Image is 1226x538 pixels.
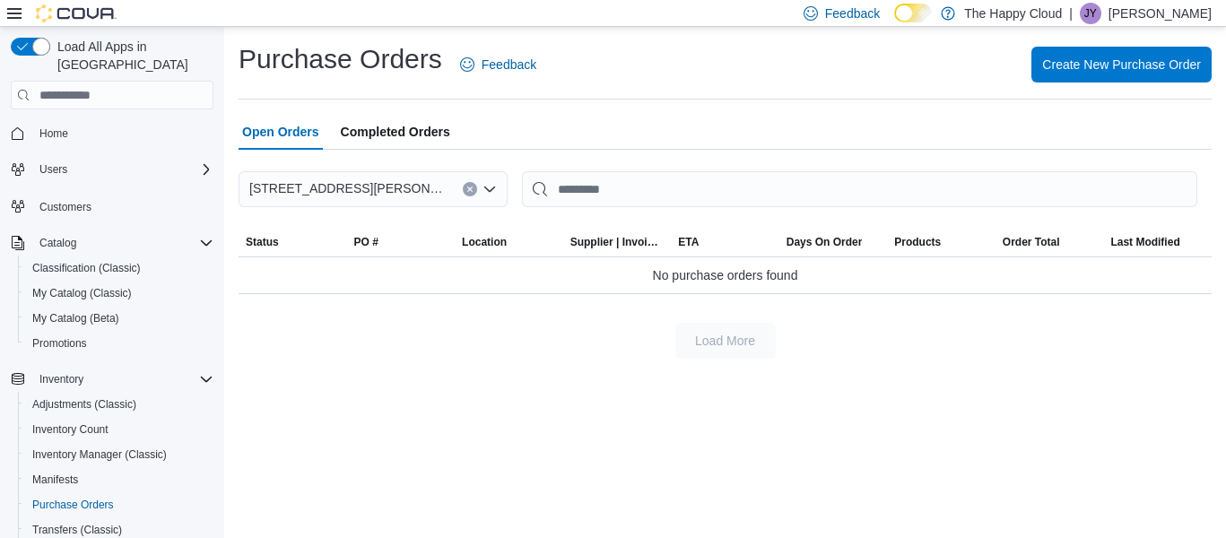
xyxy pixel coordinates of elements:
[239,41,442,77] h1: Purchase Orders
[463,182,477,196] button: Clear input
[455,228,563,256] button: Location
[249,178,445,199] span: [STREET_ADDRESS][PERSON_NAME]
[18,281,221,306] button: My Catalog (Classic)
[825,4,880,22] span: Feedback
[18,331,221,356] button: Promotions
[25,419,213,440] span: Inventory Count
[522,171,1197,207] input: This is a search bar. After typing your query, hit enter to filter the results lower in the page.
[39,126,68,141] span: Home
[246,235,279,249] span: Status
[32,311,119,325] span: My Catalog (Beta)
[347,228,456,256] button: PO #
[25,394,213,415] span: Adjustments (Classic)
[32,422,109,437] span: Inventory Count
[653,265,798,286] span: No purchase orders found
[25,394,143,415] a: Adjustments (Classic)
[894,22,895,23] span: Dark Mode
[18,442,221,467] button: Inventory Manager (Classic)
[32,123,75,144] a: Home
[32,397,136,412] span: Adjustments (Classic)
[25,333,94,354] a: Promotions
[32,232,213,254] span: Catalog
[779,228,888,256] button: Days On Order
[1084,3,1097,24] span: JY
[4,120,221,146] button: Home
[18,256,221,281] button: Classification (Classic)
[36,4,117,22] img: Cova
[18,306,221,331] button: My Catalog (Beta)
[32,447,167,462] span: Inventory Manager (Classic)
[25,333,213,354] span: Promotions
[462,235,507,249] div: Location
[39,236,76,250] span: Catalog
[25,469,213,490] span: Manifests
[39,200,91,214] span: Customers
[32,196,99,218] a: Customers
[32,159,74,180] button: Users
[1103,228,1212,256] button: Last Modified
[25,469,85,490] a: Manifests
[32,122,213,144] span: Home
[964,3,1062,24] p: The Happy Cloud
[25,444,213,465] span: Inventory Manager (Classic)
[787,235,863,249] span: Days On Order
[32,369,91,390] button: Inventory
[25,494,213,516] span: Purchase Orders
[1080,3,1101,24] div: Justin Yattaw
[32,498,114,512] span: Purchase Orders
[18,467,221,492] button: Manifests
[675,323,776,359] button: Load More
[32,261,141,275] span: Classification (Classic)
[242,114,319,150] span: Open Orders
[25,257,148,279] a: Classification (Classic)
[1109,3,1212,24] p: [PERSON_NAME]
[32,286,132,300] span: My Catalog (Classic)
[695,332,755,350] span: Load More
[25,282,213,304] span: My Catalog (Classic)
[4,230,221,256] button: Catalog
[570,235,665,249] span: Supplier | Invoice Number
[32,232,83,254] button: Catalog
[678,235,699,249] span: ETA
[482,56,536,74] span: Feedback
[32,523,122,537] span: Transfers (Classic)
[25,308,126,329] a: My Catalog (Beta)
[483,182,497,196] button: Open list of options
[453,47,543,82] a: Feedback
[25,419,116,440] a: Inventory Count
[18,417,221,442] button: Inventory Count
[354,235,378,249] span: PO #
[25,494,121,516] a: Purchase Orders
[50,38,213,74] span: Load All Apps in [GEOGRAPHIC_DATA]
[32,195,213,217] span: Customers
[25,308,213,329] span: My Catalog (Beta)
[4,367,221,392] button: Inventory
[32,473,78,487] span: Manifests
[1110,235,1179,249] span: Last Modified
[887,228,996,256] button: Products
[563,228,672,256] button: Supplier | Invoice Number
[1031,47,1212,82] button: Create New Purchase Order
[32,369,213,390] span: Inventory
[239,228,347,256] button: Status
[18,492,221,517] button: Purchase Orders
[32,159,213,180] span: Users
[32,336,87,351] span: Promotions
[39,372,83,386] span: Inventory
[25,444,174,465] a: Inventory Manager (Classic)
[39,162,67,177] span: Users
[4,193,221,219] button: Customers
[894,235,941,249] span: Products
[671,228,779,256] button: ETA
[1003,235,1060,249] span: Order Total
[1069,3,1073,24] p: |
[18,392,221,417] button: Adjustments (Classic)
[4,157,221,182] button: Users
[25,282,139,304] a: My Catalog (Classic)
[341,114,450,150] span: Completed Orders
[996,228,1104,256] button: Order Total
[894,4,932,22] input: Dark Mode
[25,257,213,279] span: Classification (Classic)
[1042,56,1201,74] span: Create New Purchase Order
